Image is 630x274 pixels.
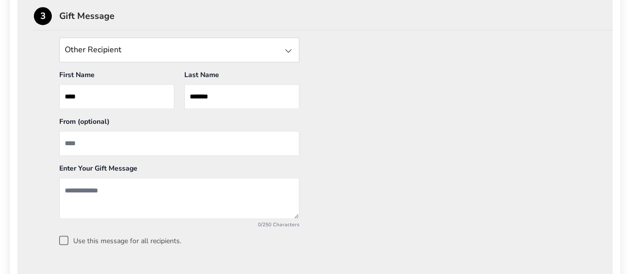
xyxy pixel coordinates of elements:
[59,164,299,178] div: Enter Your Gift Message
[59,236,596,245] label: Use this message for all recipients.
[34,7,52,25] div: 3
[59,117,299,131] div: From (optional)
[59,37,299,62] input: State
[184,84,299,109] input: Last Name
[59,11,613,20] div: Gift Message
[59,70,174,84] div: First Name
[184,70,299,84] div: Last Name
[59,84,174,109] input: First Name
[59,178,299,219] textarea: Add a message
[59,221,299,228] div: 0/250 Characters
[59,131,299,156] input: From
